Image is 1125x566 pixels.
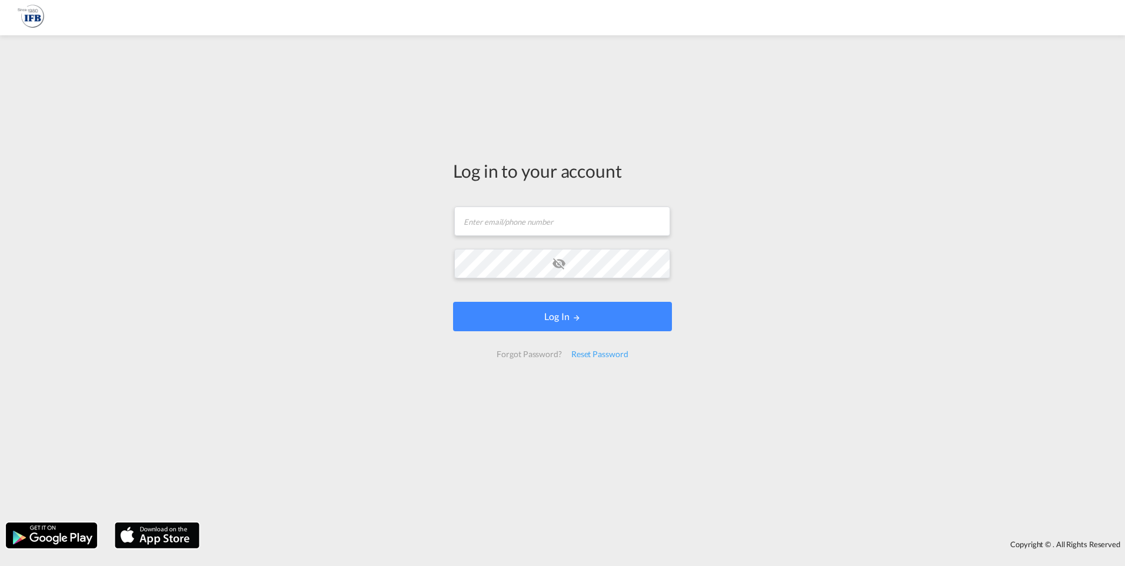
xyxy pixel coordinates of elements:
md-icon: icon-eye-off [552,257,566,271]
input: Enter email/phone number [454,207,670,236]
img: 1f261f00256b11eeaf3d89493e6660f9.png [18,5,44,31]
div: Copyright © . All Rights Reserved [205,534,1125,554]
div: Log in to your account [453,158,672,183]
img: apple.png [114,521,201,550]
div: Reset Password [567,344,633,365]
button: LOGIN [453,302,672,331]
img: google.png [5,521,98,550]
div: Forgot Password? [492,344,566,365]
